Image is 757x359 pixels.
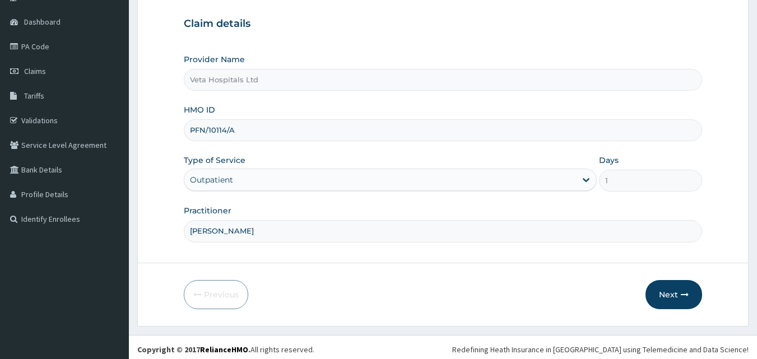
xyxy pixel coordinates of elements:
[24,91,44,101] span: Tariffs
[452,344,749,355] div: Redefining Heath Insurance in [GEOGRAPHIC_DATA] using Telemedicine and Data Science!
[184,119,703,141] input: Enter HMO ID
[184,205,231,216] label: Practitioner
[184,155,245,166] label: Type of Service
[184,220,703,242] input: Enter Name
[190,174,233,185] div: Outpatient
[137,344,250,355] strong: Copyright © 2017 .
[184,280,248,309] button: Previous
[184,18,703,30] h3: Claim details
[24,17,61,27] span: Dashboard
[200,344,248,355] a: RelianceHMO
[599,155,619,166] label: Days
[645,280,702,309] button: Next
[184,104,215,115] label: HMO ID
[184,54,245,65] label: Provider Name
[24,66,46,76] span: Claims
